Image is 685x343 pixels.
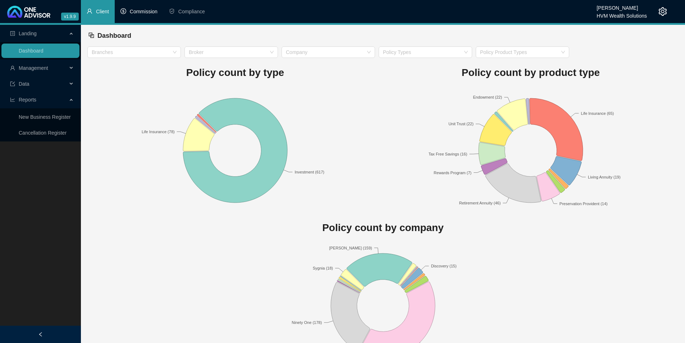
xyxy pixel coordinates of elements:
[178,9,205,14] span: Compliance
[588,175,621,179] text: Living Annuity (19)
[560,201,608,206] text: Preservation Provident (14)
[96,9,109,14] span: Client
[61,13,79,21] span: v1.9.9
[19,114,71,120] a: New Business Register
[7,6,50,18] img: 2df55531c6924b55f21c4cf5d4484680-logo-light.svg
[130,9,157,14] span: Commission
[142,129,175,134] text: Life Insurance (78)
[120,8,126,14] span: dollar
[658,7,667,16] span: setting
[10,31,15,36] span: profile
[329,246,372,250] text: [PERSON_NAME] (159)
[429,152,467,156] text: Tax Free Savings (16)
[87,65,383,81] h1: Policy count by type
[292,320,322,325] text: Ninety One (178)
[434,170,471,175] text: Rewards Program (7)
[473,95,502,99] text: Endowment (22)
[19,130,67,136] a: Cancellation Register
[19,31,37,36] span: Landing
[19,48,44,54] a: Dashboard
[448,122,474,126] text: Unit Trust (22)
[313,266,333,270] text: Sygnia (18)
[10,66,15,71] span: user
[597,10,647,18] div: HVM Wealth Solutions
[19,97,36,103] span: Reports
[19,65,48,71] span: Management
[38,332,43,337] span: left
[294,170,324,174] text: Investment (617)
[19,81,29,87] span: Data
[459,201,501,205] text: Retirement Annuity (46)
[87,8,92,14] span: user
[169,8,175,14] span: safety
[97,32,131,39] span: Dashboard
[597,2,647,10] div: [PERSON_NAME]
[431,264,457,268] text: Discovery (15)
[581,111,614,115] text: Life Insurance (65)
[10,97,15,102] span: line-chart
[87,220,679,236] h1: Policy count by company
[88,32,95,39] span: block
[10,81,15,86] span: import
[383,65,679,81] h1: Policy count by product type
